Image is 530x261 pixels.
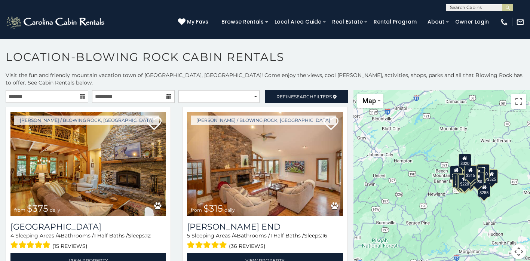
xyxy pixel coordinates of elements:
div: $375 [452,174,465,188]
span: My Favs [187,18,208,26]
span: from [191,207,202,213]
span: $315 [203,203,223,214]
a: Browse Rentals [218,16,267,28]
span: 5 [187,232,190,239]
div: $320 [459,154,471,168]
span: from [14,207,25,213]
a: My Favs [178,18,210,26]
a: [PERSON_NAME] End [187,222,343,232]
a: RefineSearchFilters [265,90,347,103]
a: Local Area Guide [271,16,325,28]
div: $355 [456,175,468,189]
a: [GEOGRAPHIC_DATA] [10,222,166,232]
span: 16 [322,232,327,239]
span: 4 [233,232,237,239]
a: Real Estate [328,16,367,28]
span: daily [50,207,60,213]
span: 12 [146,232,151,239]
div: Sleeping Areas / Bathrooms / Sleeps: [10,232,166,251]
div: $220 [458,174,471,188]
span: Refine Filters [276,94,332,99]
button: Toggle fullscreen view [511,94,526,109]
span: 4 [10,232,14,239]
img: Mountain Song Lodge [10,112,166,216]
div: $165 [457,174,469,188]
span: (15 reviews) [52,241,88,251]
div: Sleeping Areas / Bathrooms / Sleeps: [187,232,343,251]
button: Map camera controls [511,244,526,259]
a: [PERSON_NAME] / Blowing Rock, [GEOGRAPHIC_DATA] [14,116,159,125]
span: $375 [27,203,48,214]
div: $930 [477,164,489,178]
div: $226 [472,168,485,182]
span: 1 Half Baths / [270,232,304,239]
div: $410 [453,174,465,188]
a: Owner Login [451,16,493,28]
div: $315 [464,166,477,180]
span: Map [362,97,376,105]
span: (36 reviews) [229,241,266,251]
img: White-1-2.png [6,15,107,30]
img: Moss End [187,112,343,216]
span: 1 Half Baths / [94,232,128,239]
span: 4 [57,232,61,239]
img: mail-regular-white.png [516,18,524,26]
a: Mountain Song Lodge from $375 daily [10,112,166,216]
span: Search [294,94,313,99]
div: $285 [478,183,490,197]
img: phone-regular-white.png [500,18,508,26]
a: Rental Program [370,16,420,28]
div: $325 [485,169,498,184]
div: $400 [450,166,463,180]
button: Change map style [357,94,383,108]
h3: Moss End [187,222,343,232]
a: Moss End from $315 daily [187,112,343,216]
span: daily [224,207,235,213]
a: About [424,16,448,28]
h3: Mountain Song Lodge [10,222,166,232]
a: [PERSON_NAME] / Blowing Rock, [GEOGRAPHIC_DATA] [191,116,336,125]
